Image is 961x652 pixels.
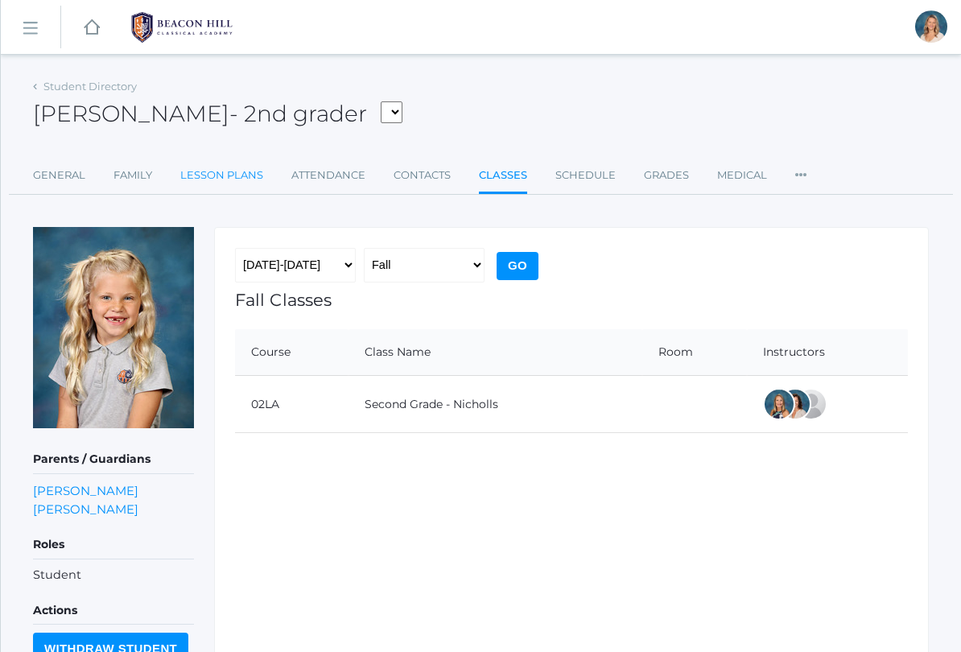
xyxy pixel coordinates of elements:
[113,159,152,192] a: Family
[122,7,242,47] img: BHCALogos-05-308ed15e86a5a0abce9b8dd61676a3503ac9727e845dece92d48e8588c001991.png
[717,159,767,192] a: Medical
[644,159,689,192] a: Grades
[33,159,85,192] a: General
[479,159,527,194] a: Classes
[180,159,263,192] a: Lesson Plans
[642,329,747,376] th: Room
[229,100,367,127] span: - 2nd grader
[365,397,498,411] a: Second Grade - Nicholls
[235,376,349,433] td: 02LA
[235,329,349,376] th: Course
[33,446,194,473] h5: Parents / Guardians
[235,291,908,309] h1: Fall Classes
[497,252,538,280] input: Go
[33,597,194,625] h5: Actions
[779,388,811,420] div: Cari Burke
[394,159,451,192] a: Contacts
[763,388,795,420] div: Courtney Nicholls
[33,500,138,518] a: [PERSON_NAME]
[555,159,616,192] a: Schedule
[43,80,137,93] a: Student Directory
[349,329,642,376] th: Class Name
[33,567,194,584] li: Student
[33,481,138,500] a: [PERSON_NAME]
[747,329,908,376] th: Instructors
[291,159,365,192] a: Attendance
[33,227,194,428] img: Elle Albanese
[795,388,827,420] div: Sarah Armstrong
[33,531,194,559] h5: Roles
[915,10,947,43] div: Heather Albanese
[33,101,402,127] h2: [PERSON_NAME]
